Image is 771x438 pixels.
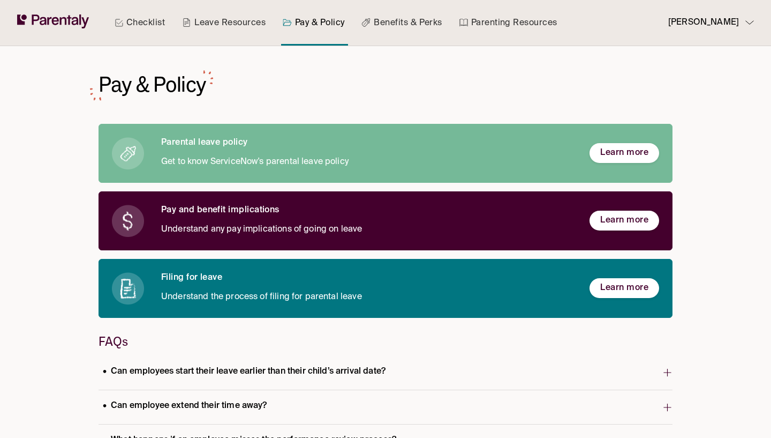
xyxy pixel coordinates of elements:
a: Pay and benefit implicationsUnderstand any pay implications of going on leaveLearn more [99,191,672,250]
p: Can employees start their leave earlier than their child’s arrival date? [99,365,390,379]
a: Filing for leaveUnderstand the process of filing for parental leaveLearn more [99,259,672,318]
h1: Pay & Policy [99,71,207,98]
a: Parental leave policyGet to know ServiceNow's parental leave policyLearn more [99,124,672,183]
p: [PERSON_NAME] [668,16,739,30]
button: Learn more [589,278,659,298]
button: Learn more [589,211,659,231]
button: Learn more [589,143,659,163]
p: Understand the process of filing for parental leave [161,290,572,305]
button: Can employees start their leave earlier than their child’s arrival date? [99,356,672,390]
p: Understand any pay implications of going on leave [161,222,572,237]
p: Get to know ServiceNow's parental leave policy [161,155,572,169]
p: Can employee extend their time away? [99,399,271,413]
button: Can employee extend their time away? [99,390,672,424]
h6: Parental leave policy [161,137,572,149]
span: Learn more [600,147,648,159]
h3: FAQs [99,335,672,347]
h6: Pay and benefit implications [161,205,572,216]
h6: Filing for leave [161,272,572,284]
span: Learn more [600,283,648,294]
span: Learn more [600,215,648,226]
